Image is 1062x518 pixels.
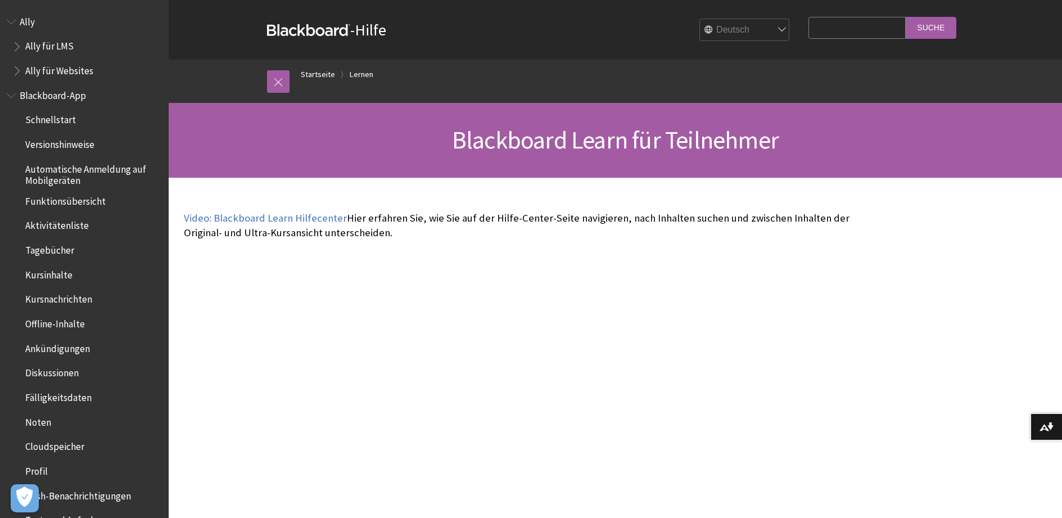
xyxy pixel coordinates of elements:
p: Hier erfahren Sie, wie Sie auf der Hilfe-Center-Seite navigieren, nach Inhalten suchen und zwisch... [184,211,881,240]
span: Fälligkeitsdaten [25,388,92,403]
span: Ally für LMS [25,37,74,52]
span: Ankündigungen [25,339,90,354]
span: Blackboard-App [20,86,86,101]
span: Kursnachrichten [25,290,92,305]
span: Offline-Inhalte [25,314,85,330]
strong: Blackboard [267,24,350,36]
span: Ally für Websites [25,61,93,76]
span: Automatische Anmeldung auf Mobilgeräten [25,160,161,186]
input: Suche [906,17,956,39]
span: Cloudspeicher [25,438,84,453]
span: Profil [25,462,48,477]
select: Site Language Selector [700,19,790,42]
button: Präferenzen öffnen [11,484,39,512]
span: Kursinhalte [25,265,73,281]
span: Noten [25,413,51,428]
a: Lernen [350,67,373,82]
a: Blackboard-Hilfe [267,20,386,40]
span: Funktionsübersicht [25,192,106,207]
span: Push-Benachrichtigungen [25,487,131,502]
a: Video: Blackboard Learn Hilfecenter [184,211,347,225]
nav: Book outline for Anthology Ally Help [7,12,162,80]
span: Ally [20,12,35,28]
span: Blackboard Learn für Teilnehmer [452,124,779,155]
a: Startseite [301,67,335,82]
span: Schnellstart [25,111,76,126]
span: Versionshinweise [25,135,94,150]
span: Tagebücher [25,241,74,256]
span: Diskussionen [25,364,79,379]
span: Aktivitätenliste [25,217,89,232]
